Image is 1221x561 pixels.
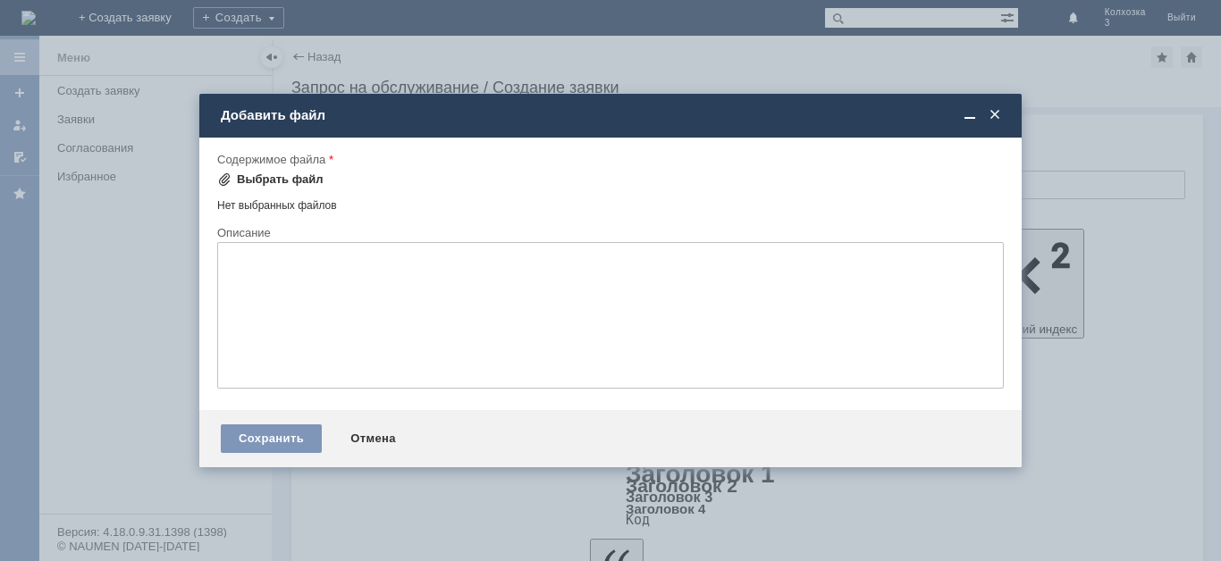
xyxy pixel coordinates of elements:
[217,192,1004,213] div: Нет выбранных файлов
[237,172,324,187] div: Выбрать файл
[221,107,1004,123] div: Добавить файл
[7,7,261,21] div: Просьба удалить отложенные чеки
[961,107,979,123] span: Свернуть (Ctrl + M)
[217,227,1000,239] div: Описание
[217,154,1000,165] div: Содержимое файла
[986,107,1004,123] span: Закрыть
